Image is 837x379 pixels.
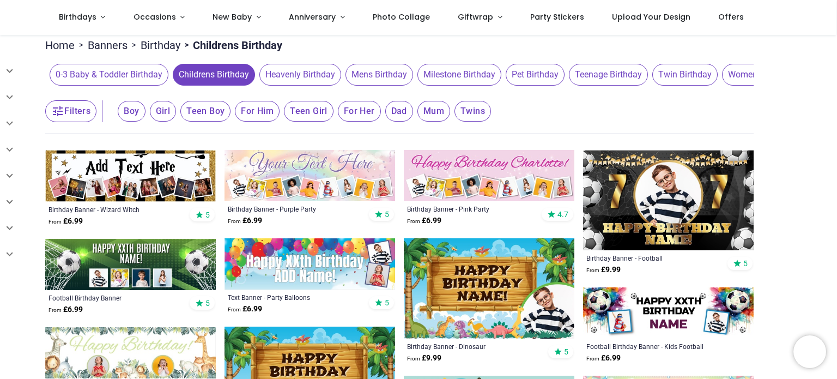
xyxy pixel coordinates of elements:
span: Occasions [134,11,176,22]
img: Personalised Happy Birthday Banner - Safari Animal Friends Childrens - 2 Photo Upload [45,327,216,378]
span: Twin Birthday [652,64,718,86]
span: Twins [454,101,491,122]
img: Personalised Birthday Backdrop Banner - Football - Add Text & 1 Photo [583,150,754,250]
button: Teenage Birthday [565,64,648,86]
span: For Her [338,101,381,122]
a: Birthday Banner - Football [586,254,718,262]
img: Personalised Text Banner - Party Balloons - Custom Text & 2 Photo Upload [225,238,395,290]
span: Giftwrap [458,11,493,22]
span: From [407,356,420,362]
strong: £ 6.99 [586,353,621,364]
span: For Him [235,101,280,122]
img: Personalised Happy Birthday Banner - Wizard Witch - 9 Photo Upload [45,150,216,202]
span: Offers [718,11,744,22]
span: New Baby [213,11,252,22]
span: 4.7 [557,209,568,219]
span: Birthdays [59,11,96,22]
button: Twin Birthday [648,64,718,86]
a: Football Birthday Banner - Kids Football Party [586,342,718,351]
span: Teen Girl [284,101,333,122]
span: > [128,40,141,51]
a: Birthday Banner - Pink Party [407,204,538,213]
span: 5 [205,298,210,308]
a: Birthday Banner - Dinosaur [407,342,538,351]
img: Personalised Football Birthday Banner - Kids Football Party - Custom Text & 2 Photos [583,287,754,339]
strong: £ 6.99 [228,304,262,315]
span: 5 [385,298,389,308]
img: Personalised Happy Birthday Banner - Pink Party - 9 Photo Upload [404,150,574,201]
span: > [180,40,193,51]
span: Anniversary [289,11,336,22]
a: Home [45,38,75,53]
a: Birthday [141,38,180,53]
span: Mens Birthday [345,64,413,86]
strong: £ 6.99 [228,215,262,226]
span: Milestone Birthday [417,64,501,86]
button: Filters [45,100,96,122]
span: Upload Your Design [612,11,690,22]
img: Personalised Football Birthday Banner - Kids Football Goal- Custom Text & 4 Photos [45,239,216,290]
button: Womens Birthday [718,64,802,86]
span: Childrens Birthday [173,64,255,86]
strong: £ 6.99 [48,216,83,227]
button: Mens Birthday [341,64,413,86]
strong: £ 9.99 [407,353,441,364]
span: From [407,218,420,224]
li: Childrens Birthday [180,38,282,53]
span: Photo Collage [373,11,430,22]
span: Boy [118,101,145,122]
span: From [48,219,62,225]
span: From [228,306,241,312]
span: 5 [743,258,748,268]
strong: £ 9.99 [586,264,621,275]
strong: £ 6.99 [48,304,83,315]
button: Pet Birthday [501,64,565,86]
span: 5 [564,347,568,357]
iframe: Brevo live chat [793,335,826,368]
button: Milestone Birthday [413,64,501,86]
span: From [586,267,599,273]
button: Childrens Birthday [168,64,255,86]
span: Teen Boy [180,101,231,122]
span: Girl [150,101,177,122]
span: Pet Birthday [506,64,565,86]
span: 0-3 Baby & Toddler Birthday [50,64,168,86]
span: Womens Birthday [722,64,802,86]
img: Personalised Happy Birthday Banner - Purple Party - 9 Photo Upload [225,150,395,201]
a: Banners [88,38,128,53]
span: From [228,218,241,224]
a: Football Birthday Banner [48,293,180,302]
button: Heavenly Birthday [255,64,341,86]
span: From [586,356,599,362]
span: From [48,307,62,313]
span: Mum [417,101,450,122]
strong: £ 6.99 [407,215,441,226]
a: Text Banner - Party Balloons [228,293,359,302]
span: 5 [385,209,389,219]
img: Personalised Birthday Backdrop Banner - Dinosaur - Add Text & 1 Photo [404,238,574,339]
span: Teenage Birthday [569,64,648,86]
span: Heavenly Birthday [259,64,341,86]
button: 0-3 Baby & Toddler Birthday [45,64,168,86]
span: 5 [205,210,210,220]
a: Birthday Banner - Purple Party [228,204,359,213]
span: Party Stickers [530,11,584,22]
a: Birthday Banner - Wizard Witch [48,205,180,214]
span: Dad [385,101,413,122]
span: > [75,40,88,51]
